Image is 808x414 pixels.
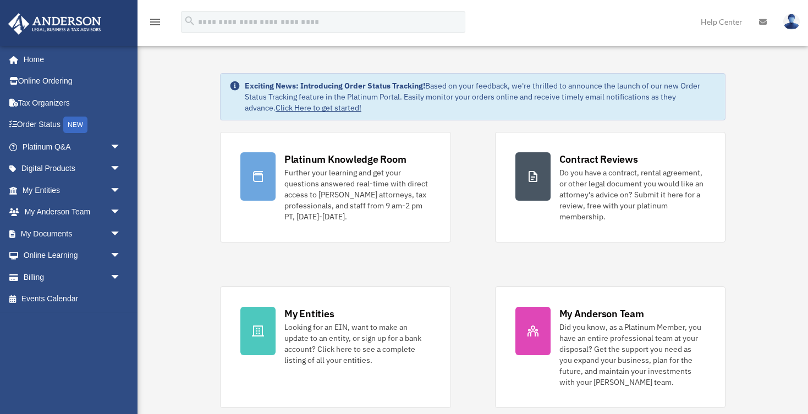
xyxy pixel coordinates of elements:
[110,245,132,267] span: arrow_drop_down
[149,19,162,29] a: menu
[8,70,138,92] a: Online Ordering
[110,136,132,158] span: arrow_drop_down
[495,132,726,242] a: Contract Reviews Do you have a contract, rental agreement, or other legal document you would like...
[220,132,451,242] a: Platinum Knowledge Room Further your learning and get your questions answered real-time with dire...
[245,81,425,91] strong: Exciting News: Introducing Order Status Tracking!
[110,179,132,202] span: arrow_drop_down
[559,152,638,166] div: Contract Reviews
[276,103,361,113] a: Click Here to get started!
[110,223,132,245] span: arrow_drop_down
[5,13,105,35] img: Anderson Advisors Platinum Portal
[8,288,138,310] a: Events Calendar
[8,114,138,136] a: Order StatusNEW
[8,201,138,223] a: My Anderson Teamarrow_drop_down
[149,15,162,29] i: menu
[284,322,431,366] div: Looking for an EIN, want to make an update to an entity, or sign up for a bank account? Click her...
[495,286,726,408] a: My Anderson Team Did you know, as a Platinum Member, you have an entire professional team at your...
[8,266,138,288] a: Billingarrow_drop_down
[284,167,431,222] div: Further your learning and get your questions answered real-time with direct access to [PERSON_NAM...
[8,223,138,245] a: My Documentsarrow_drop_down
[184,15,196,27] i: search
[8,136,138,158] a: Platinum Q&Aarrow_drop_down
[110,266,132,289] span: arrow_drop_down
[284,152,406,166] div: Platinum Knowledge Room
[8,245,138,267] a: Online Learningarrow_drop_down
[8,158,138,180] a: Digital Productsarrow_drop_down
[284,307,334,321] div: My Entities
[220,286,451,408] a: My Entities Looking for an EIN, want to make an update to an entity, or sign up for a bank accoun...
[559,322,706,388] div: Did you know, as a Platinum Member, you have an entire professional team at your disposal? Get th...
[110,158,132,180] span: arrow_drop_down
[8,48,132,70] a: Home
[110,201,132,224] span: arrow_drop_down
[63,117,87,133] div: NEW
[559,307,644,321] div: My Anderson Team
[245,80,716,113] div: Based on your feedback, we're thrilled to announce the launch of our new Order Status Tracking fe...
[559,167,706,222] div: Do you have a contract, rental agreement, or other legal document you would like an attorney's ad...
[783,14,800,30] img: User Pic
[8,92,138,114] a: Tax Organizers
[8,179,138,201] a: My Entitiesarrow_drop_down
